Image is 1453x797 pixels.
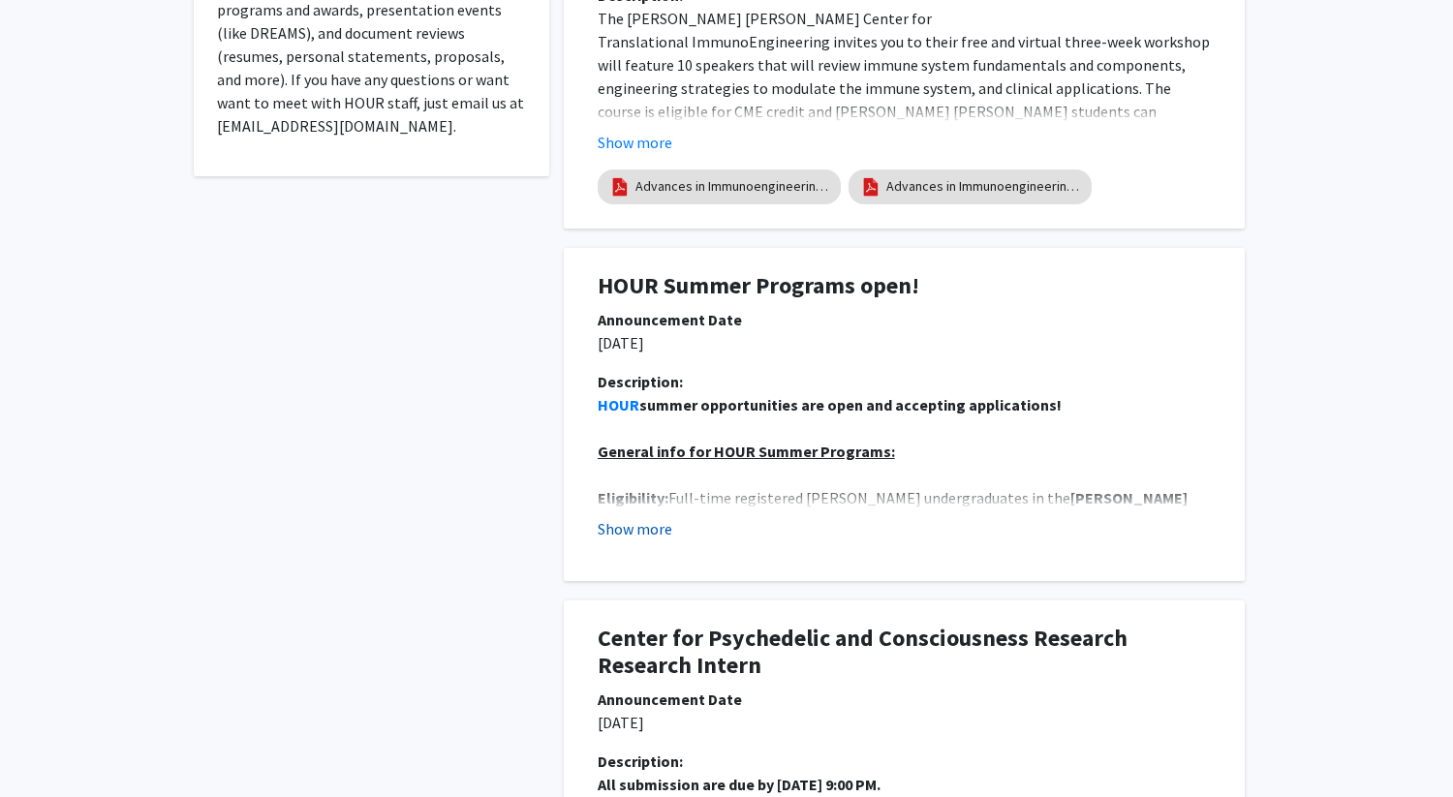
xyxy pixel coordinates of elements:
[609,176,631,198] img: pdf_icon.png
[598,272,1211,300] h1: HOUR Summer Programs open!
[598,370,1211,393] div: Description:
[598,442,895,461] u: General info for HOUR Summer Programs:
[886,176,1080,197] a: Advances in Immunoengineering Final Flyer
[598,308,1211,331] div: Announcement Date
[598,486,1211,602] p: Full-time registered [PERSON_NAME] undergraduates in the ( ) in good academic standing (i.e. not ...
[598,7,1211,146] p: The [PERSON_NAME] [PERSON_NAME] Center for Translational ImmunoEngineering invites you to their f...
[635,176,829,197] a: Advances in Immunoengineering 2025 (1)
[598,775,881,794] strong: All submission are due by [DATE] 9:00 PM.
[15,710,82,782] iframe: Chat
[598,517,672,540] button: Show more
[639,395,1062,414] strong: summer opportunities are open and accepting applications!
[598,488,668,507] strong: Eligibility:
[598,750,1211,773] div: Description:
[598,688,1211,711] div: Announcement Date
[598,331,1211,354] p: [DATE]
[598,131,672,154] button: Show more
[860,176,881,198] img: pdf_icon.png
[598,625,1211,681] h1: Center for Psychedelic and Consciousness Research Research Intern
[598,711,1211,734] p: [DATE]
[598,395,639,414] a: HOUR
